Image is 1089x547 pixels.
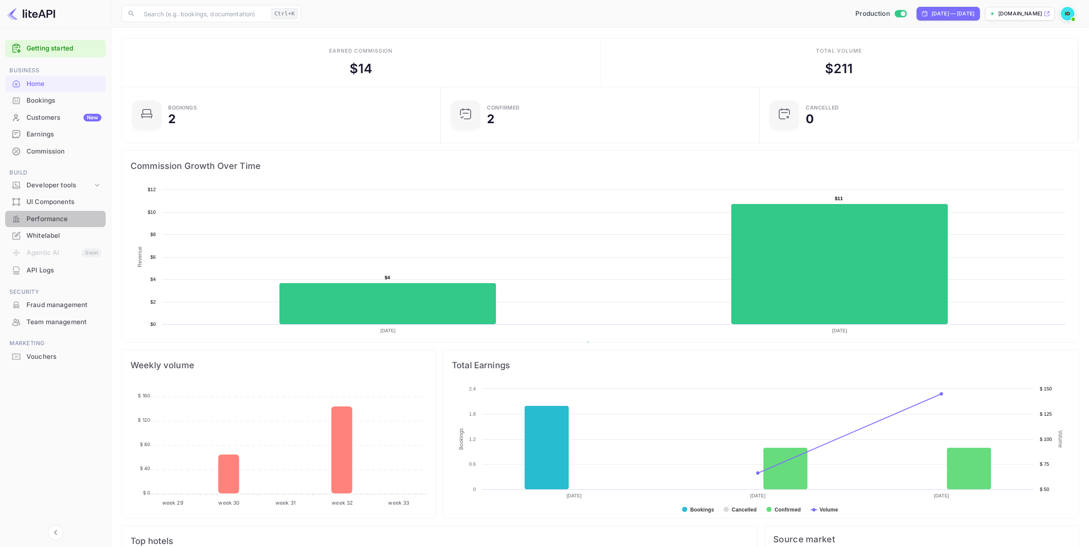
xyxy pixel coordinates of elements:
div: Commission [27,147,101,157]
a: Vouchers [5,349,106,364]
tspan: $ 40 [140,465,151,471]
div: 2 [168,113,176,125]
div: CustomersNew [5,109,106,126]
a: Earnings [5,126,106,142]
text: $4 [150,277,156,282]
span: Commission Growth Over Time [131,159,1070,173]
span: Build [5,168,106,177]
div: $ 211 [825,59,853,78]
a: Whitelabel [5,228,106,243]
img: LiteAPI logo [7,7,55,21]
div: New [83,114,101,121]
text: 0.6 [469,461,476,467]
div: Getting started [5,40,106,57]
p: [DOMAIN_NAME] [998,10,1042,18]
div: Performance [5,211,106,228]
tspan: $ 120 [138,417,150,423]
tspan: week 30 [218,500,240,506]
div: Performance [27,214,101,224]
div: 0 [806,113,814,125]
text: $4 [385,275,390,280]
input: Search (e.g. bookings, documentation) [139,5,268,22]
div: $ 14 [350,59,372,78]
text: $12 [148,187,156,192]
div: Ctrl+K [271,8,298,19]
text: Cancelled [732,507,757,513]
text: Revenue [593,342,615,348]
text: Volume [1057,430,1063,448]
text: $11 [835,196,843,201]
text: [DATE] [934,493,950,498]
div: Developer tools [27,180,93,190]
div: UI Components [27,197,101,207]
text: $0 [150,322,156,327]
span: Weekly volume [131,358,427,372]
tspan: week 33 [388,500,409,506]
a: API Logs [5,262,106,278]
div: Commission [5,143,106,160]
text: [DATE] [380,328,396,333]
a: Fraud management [5,297,106,313]
text: $ 100 [1040,437,1052,442]
div: API Logs [27,266,101,275]
text: $ 150 [1040,386,1052,391]
div: Earnings [27,130,101,139]
text: $6 [150,254,156,260]
tspan: week 32 [332,500,353,506]
text: 1.2 [469,437,476,442]
a: Getting started [27,44,101,53]
div: Whitelabel [27,231,101,241]
div: API Logs [5,262,106,279]
text: [DATE] [832,328,847,333]
text: Revenue [137,246,143,267]
text: $ 50 [1040,487,1049,492]
span: Marketing [5,339,106,348]
tspan: week 29 [162,500,183,506]
span: Production [855,9,890,19]
text: Bookings [690,507,714,513]
div: Earned commission [329,47,392,55]
div: Switch to Sandbox mode [852,9,910,19]
div: Vouchers [5,349,106,365]
span: Security [5,287,106,297]
div: [DATE] — [DATE] [932,10,974,18]
tspan: $ 80 [140,441,151,447]
button: Collapse navigation [48,525,63,540]
div: Fraud management [5,297,106,313]
div: Total volume [816,47,862,55]
img: Ivan Orlov [1061,7,1074,21]
text: $8 [150,232,156,237]
span: Source market [773,534,1070,544]
text: 0 [473,487,476,492]
div: Vouchers [27,352,101,362]
div: Bookings [27,96,101,106]
a: Commission [5,143,106,159]
text: Volume [819,507,838,513]
text: 1.8 [469,411,476,417]
div: Customers [27,113,101,123]
div: Team management [27,317,101,327]
div: CANCELLED [806,105,839,110]
text: $10 [148,210,156,215]
div: Team management [5,314,106,331]
tspan: $ 0 [143,490,150,496]
a: CustomersNew [5,109,106,125]
text: 2.4 [469,386,476,391]
div: Bookings [5,92,106,109]
div: UI Components [5,194,106,210]
text: Confirmed [774,507,801,513]
div: Home [27,79,101,89]
div: Fraud management [27,300,101,310]
a: Home [5,76,106,92]
text: $ 125 [1040,411,1052,417]
div: Click to change the date range period [917,7,980,21]
a: UI Components [5,194,106,210]
div: Developer tools [5,178,106,193]
a: Team management [5,314,106,330]
text: $2 [150,299,156,305]
text: [DATE] [567,493,582,498]
div: 2 [487,113,495,125]
div: Bookings [168,105,197,110]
